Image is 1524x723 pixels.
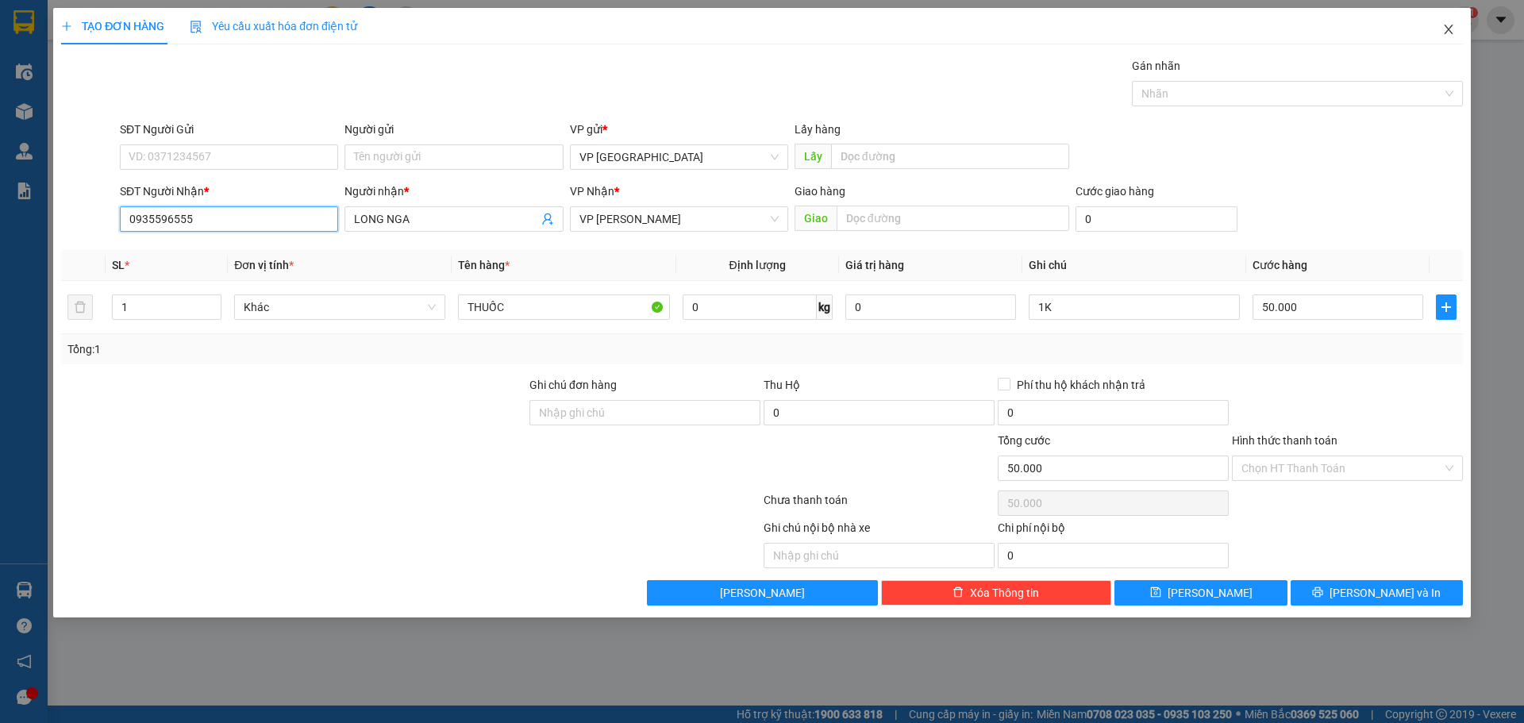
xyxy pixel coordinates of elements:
[1010,376,1152,394] span: Phí thu hộ khách nhận trả
[1232,434,1337,447] label: Hình thức thanh toán
[190,20,357,33] span: Yêu cầu xuất hóa đơn điện tử
[1291,580,1463,606] button: printer[PERSON_NAME] và In
[795,206,837,231] span: Giao
[579,145,779,169] span: VP Mỹ Đình
[1442,23,1455,36] span: close
[845,294,1016,320] input: 0
[1426,8,1471,52] button: Close
[344,121,563,138] div: Người gửi
[579,207,779,231] span: VP Quy Đạt
[795,144,831,169] span: Lấy
[190,21,202,33] img: icon
[720,584,805,602] span: [PERSON_NAME]
[61,20,164,33] span: TẠO ĐƠN HÀNG
[120,183,338,200] div: SĐT Người Nhận
[458,259,510,271] span: Tên hàng
[998,434,1050,447] span: Tổng cước
[1076,185,1154,198] label: Cước giao hàng
[1436,294,1457,320] button: plus
[1132,60,1180,72] label: Gán nhãn
[529,400,760,425] input: Ghi chú đơn hàng
[1150,586,1161,599] span: save
[764,543,995,568] input: Nhập ghi chú
[61,21,72,32] span: plus
[570,185,614,198] span: VP Nhận
[795,185,845,198] span: Giao hàng
[120,121,338,138] div: SĐT Người Gửi
[458,294,669,320] input: VD: Bàn, Ghế
[529,379,617,391] label: Ghi chú đơn hàng
[67,294,93,320] button: delete
[1330,584,1441,602] span: [PERSON_NAME] và In
[1168,584,1253,602] span: [PERSON_NAME]
[795,123,841,136] span: Lấy hàng
[729,259,786,271] span: Định lượng
[1022,250,1246,281] th: Ghi chú
[112,259,125,271] span: SL
[881,580,1112,606] button: deleteXóa Thông tin
[817,294,833,320] span: kg
[764,519,995,543] div: Ghi chú nội bộ nhà xe
[762,491,996,519] div: Chưa thanh toán
[952,586,964,599] span: delete
[1076,206,1237,232] input: Cước giao hàng
[1253,259,1307,271] span: Cước hàng
[998,519,1229,543] div: Chi phí nội bộ
[837,206,1069,231] input: Dọc đường
[67,340,588,358] div: Tổng: 1
[647,580,878,606] button: [PERSON_NAME]
[244,295,436,319] span: Khác
[570,121,788,138] div: VP gửi
[831,144,1069,169] input: Dọc đường
[234,259,294,271] span: Đơn vị tính
[764,379,800,391] span: Thu Hộ
[845,259,904,271] span: Giá trị hàng
[1312,586,1323,599] span: printer
[541,213,554,225] span: user-add
[970,584,1039,602] span: Xóa Thông tin
[1114,580,1287,606] button: save[PERSON_NAME]
[1029,294,1240,320] input: Ghi Chú
[344,183,563,200] div: Người nhận
[1437,301,1456,313] span: plus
